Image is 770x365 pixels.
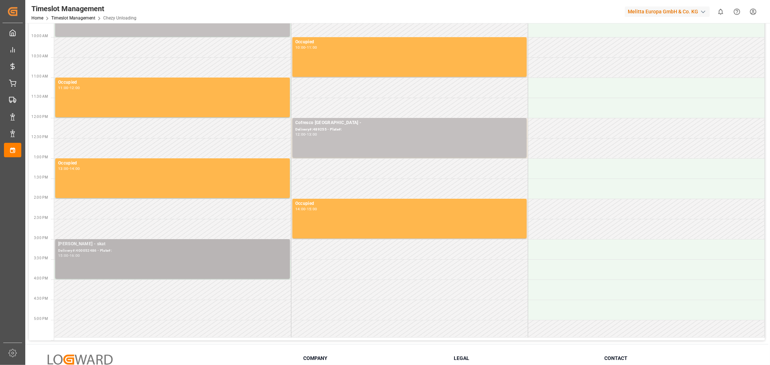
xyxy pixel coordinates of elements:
button: Help Center [729,4,745,20]
div: Cofresco [GEOGRAPHIC_DATA] - [295,119,524,127]
div: Occupied [295,39,524,46]
div: 16:00 [70,254,80,257]
button: Melitta Europa GmbH & Co. KG [625,5,713,18]
span: 12:00 PM [31,115,48,119]
span: 1:30 PM [34,175,48,179]
div: 14:00 [295,207,306,211]
span: 3:00 PM [34,236,48,240]
span: 5:00 PM [34,317,48,321]
img: Logward Logo [48,355,113,365]
span: 2:00 PM [34,195,48,199]
h3: Contact [605,355,746,362]
div: 14:00 [70,167,80,170]
div: 13:00 [307,133,317,136]
span: 4:30 PM [34,296,48,300]
span: 12:30 PM [31,135,48,139]
div: 11:00 [307,46,317,49]
div: 10:00 [295,46,306,49]
span: 10:00 AM [31,34,48,38]
div: 11:00 [58,86,69,89]
span: 11:30 AM [31,94,48,98]
span: 2:30 PM [34,216,48,220]
div: 15:00 [58,254,69,257]
div: 13:00 [58,167,69,170]
div: 15:00 [307,207,317,211]
div: - [69,167,70,170]
span: 11:00 AM [31,74,48,78]
div: Occupied [295,200,524,207]
a: Timeslot Management [51,16,95,21]
a: Home [31,16,43,21]
div: 12:00 [70,86,80,89]
div: - [305,207,306,211]
h3: Company [303,355,445,362]
button: show 0 new notifications [713,4,729,20]
div: [PERSON_NAME] - skat [58,241,287,248]
div: Melitta Europa GmbH & Co. KG [625,6,710,17]
div: Occupied [58,79,287,86]
div: Timeslot Management [31,3,136,14]
div: Occupied [58,160,287,167]
div: 12:00 [295,133,306,136]
span: 10:30 AM [31,54,48,58]
div: Delivery#:400052486 - Plate#: [58,248,287,254]
div: - [305,46,306,49]
div: - [305,133,306,136]
span: 4:00 PM [34,276,48,280]
div: Delivery#:489255 - Plate#: [295,127,524,133]
span: 1:00 PM [34,155,48,159]
div: - [69,254,70,257]
h3: Legal [454,355,595,362]
div: - [69,86,70,89]
span: 3:30 PM [34,256,48,260]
